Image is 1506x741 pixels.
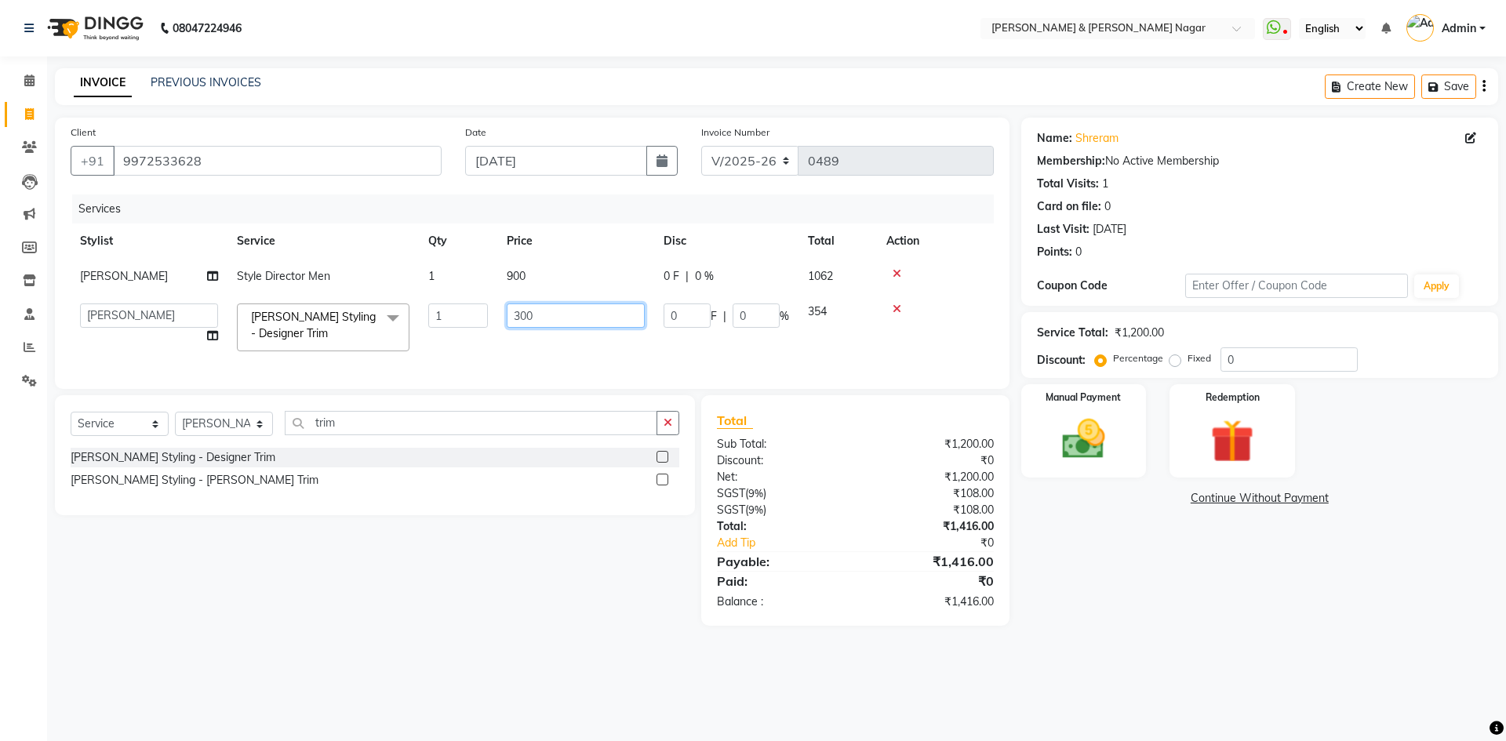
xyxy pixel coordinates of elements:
span: 900 [507,269,526,283]
label: Date [465,125,486,140]
span: [PERSON_NAME] Styling - Designer Trim [251,310,376,340]
span: | [686,268,689,285]
a: x [328,326,335,340]
img: logo [40,6,147,50]
span: SGST [717,486,745,500]
th: Total [798,223,877,259]
div: [PERSON_NAME] Styling - Designer Trim [71,449,275,466]
span: 0 F [664,268,679,285]
span: | [723,308,726,325]
div: ₹1,200.00 [855,469,1005,485]
a: PREVIOUS INVOICES [151,75,261,89]
a: Add Tip [705,535,880,551]
label: Invoice Number [701,125,769,140]
img: _gift.svg [1197,414,1268,468]
label: Manual Payment [1046,390,1121,405]
div: ( ) [705,502,855,518]
div: Last Visit: [1037,221,1089,238]
button: Apply [1414,274,1459,298]
div: Card on file: [1037,198,1101,215]
div: ₹1,200.00 [855,436,1005,452]
label: Fixed [1188,351,1211,365]
div: Service Total: [1037,325,1108,341]
span: F [711,308,717,325]
div: [PERSON_NAME] Styling - [PERSON_NAME] Trim [71,472,318,489]
div: Sub Total: [705,436,855,452]
span: Total [717,412,753,429]
span: % [780,308,789,325]
img: _cash.svg [1049,414,1119,464]
div: ₹0 [855,572,1005,590]
span: 0 % [695,268,714,285]
th: Price [497,223,654,259]
div: ₹0 [880,535,1005,551]
div: ₹1,416.00 [855,552,1005,571]
th: Qty [419,223,497,259]
div: Balance : [705,594,855,610]
span: 1 [428,269,435,283]
div: ₹108.00 [855,485,1005,502]
div: Total: [705,518,855,535]
div: ₹0 [855,452,1005,469]
th: Action [877,223,994,259]
div: 0 [1104,198,1111,215]
div: ₹108.00 [855,502,1005,518]
div: Discount: [705,452,855,469]
div: ₹1,416.00 [855,518,1005,535]
div: ( ) [705,485,855,502]
div: Points: [1037,244,1072,260]
button: Save [1421,74,1476,99]
div: Payable: [705,552,855,571]
div: Membership: [1037,153,1105,169]
input: Search by Name/Mobile/Email/Code [113,146,442,176]
input: Search or Scan [285,411,657,435]
div: Total Visits: [1037,176,1099,192]
span: SGST [717,503,745,517]
div: Services [72,194,1006,223]
div: Paid: [705,572,855,590]
div: ₹1,200.00 [1115,325,1164,341]
div: Coupon Code [1037,278,1185,294]
label: Client [71,125,96,140]
div: 0 [1075,244,1082,260]
div: [DATE] [1093,221,1126,238]
span: Style Director Men [237,269,330,283]
button: +91 [71,146,115,176]
label: Redemption [1206,390,1260,405]
div: 1 [1102,176,1108,192]
span: [PERSON_NAME] [80,269,168,283]
div: Name: [1037,130,1072,147]
div: Net: [705,469,855,485]
span: 354 [808,304,827,318]
a: Shreram [1075,130,1119,147]
th: Service [227,223,419,259]
th: Disc [654,223,798,259]
a: INVOICE [74,69,132,97]
span: 1062 [808,269,833,283]
b: 08047224946 [173,6,242,50]
img: Admin [1406,14,1434,42]
button: Create New [1325,74,1415,99]
span: 9% [748,487,763,499]
a: Continue Without Payment [1024,490,1495,507]
span: Admin [1442,20,1476,37]
label: Percentage [1113,351,1163,365]
span: 9% [748,503,763,516]
div: ₹1,416.00 [855,594,1005,610]
input: Enter Offer / Coupon Code [1185,274,1408,298]
th: Stylist [71,223,227,259]
div: No Active Membership [1037,153,1482,169]
div: Discount: [1037,352,1086,369]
